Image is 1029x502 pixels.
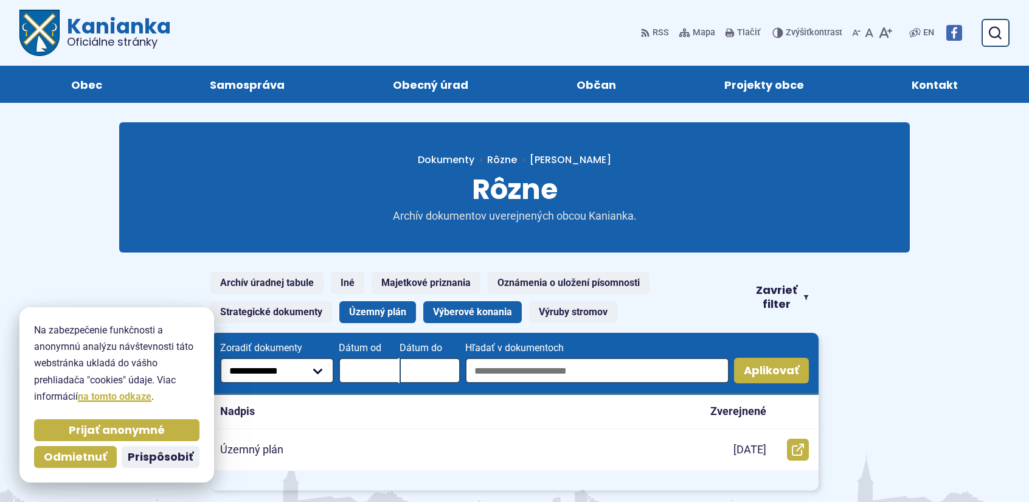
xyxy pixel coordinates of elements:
span: Obecný úrad [393,66,468,103]
input: Dátum od [339,358,400,383]
a: Logo Kanianka, prejsť na domovskú stránku. [19,10,171,56]
a: Majetkové priznania [372,272,480,294]
button: Zväčšiť veľkosť písma [876,20,895,46]
a: Občan [535,66,658,103]
a: EN [921,26,937,40]
span: Zoradiť dokumenty [220,343,334,354]
a: Iné [331,272,364,294]
button: Zmenšiť veľkosť písma [850,20,863,46]
span: Hľadať v dokumentoch [465,343,729,354]
button: Odmietnuť [34,446,117,468]
p: [DATE] [733,443,766,457]
span: Obec [71,66,102,103]
img: Prejsť na Facebook stránku [946,25,962,41]
p: Nadpis [220,405,255,419]
span: Kanianka [60,16,171,47]
a: RSS [640,20,671,46]
span: Tlačiť [737,28,760,38]
span: [PERSON_NAME] [530,153,611,167]
a: Kontakt [870,66,1000,103]
span: Občan [577,66,616,103]
span: Zvýšiť [786,27,809,38]
span: Kontakt [912,66,958,103]
select: Zoradiť dokumenty [220,358,334,383]
span: Prispôsobiť [128,450,193,464]
span: Odmietnuť [44,450,107,464]
a: Archív úradnej tabule [210,272,324,294]
p: Na zabezpečenie funkčnosti a anonymnú analýzu návštevnosti táto webstránka ukladá do vášho prehli... [34,322,199,405]
span: Samospráva [210,66,285,103]
span: Mapa [693,26,715,40]
input: Hľadať v dokumentoch [465,358,729,383]
span: RSS [653,26,669,40]
a: Obec [29,66,144,103]
a: Strategické dokumenty [210,301,332,323]
span: Dátum do [400,343,460,354]
a: Projekty obce [682,66,846,103]
span: Zavrieť filter [755,284,799,311]
a: Oznámenia o uložení písomnosti [488,272,650,294]
span: kontrast [786,28,842,38]
a: Rôzne [487,153,517,167]
a: [PERSON_NAME] [517,153,611,167]
a: Dokumenty [418,153,487,167]
img: Prejsť na domovskú stránku [19,10,60,56]
button: Nastaviť pôvodnú veľkosť písma [863,20,876,46]
button: Zvýšiťkontrast [772,20,845,46]
button: Aplikovať [734,358,809,383]
button: Prijať anonymné [34,419,199,441]
span: Oficiálne stránky [67,37,171,47]
span: Rôzne [472,170,558,209]
span: Projekty obce [724,66,804,103]
p: Archív dokumentov uverejnených obcou Kanianka. [369,209,660,223]
span: Prijať anonymné [69,424,165,438]
p: Zverejnené [710,405,766,419]
a: Územný plán [339,301,416,323]
a: Obecný úrad [351,66,510,103]
p: Územný plán [220,443,283,457]
span: Dokumenty [418,153,474,167]
span: Dátum od [339,343,400,354]
button: Tlačiť [722,20,763,46]
a: Samospráva [168,66,327,103]
a: Mapa [676,20,718,46]
span: EN [923,26,934,40]
a: Výruby stromov [529,301,617,323]
a: Výberové konania [423,301,522,323]
button: Zavrieť filter [746,284,819,311]
button: Prispôsobiť [122,446,199,468]
input: Dátum do [400,358,460,383]
a: na tomto odkaze [78,391,151,402]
